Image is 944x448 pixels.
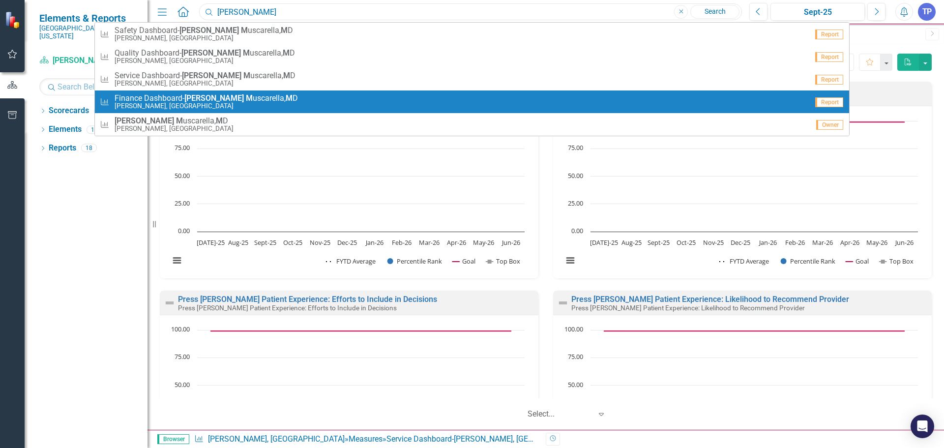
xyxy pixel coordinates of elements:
button: Show FYTD Average [326,257,377,266]
text: May-26 [473,238,494,247]
small: [PERSON_NAME], [GEOGRAPHIC_DATA] [115,102,298,110]
span: Finance Dashboard- uscarella, D [115,94,298,103]
strong: M [283,71,290,80]
text: Sept-25 [648,238,670,247]
img: Not Defined [557,297,569,309]
button: Show Top Box [880,257,914,266]
small: [PERSON_NAME], [GEOGRAPHIC_DATA] [115,57,295,64]
a: Elements [49,124,82,135]
img: Not Defined [164,297,176,309]
a: Press [PERSON_NAME] Patient Experience: Efforts to Include in Decisions [178,295,437,304]
button: Sept-25 [770,3,865,21]
strong: M [176,116,183,125]
div: Sept-25 [774,6,861,18]
svg: Interactive chart [558,116,923,276]
text: Apr-26 [840,238,859,247]
a: Press [PERSON_NAME] Patient Experience: Likelihood to Recommend Provider [571,295,849,304]
small: Press [PERSON_NAME] Patient Experience: Efforts to Include in Decisions [178,304,397,312]
a: Measures [349,434,383,444]
text: Apr-26 [447,238,466,247]
span: Report [815,30,843,39]
strong: M [241,26,248,35]
text: Sept-25 [254,238,276,247]
text: Feb-26 [392,238,412,247]
strong: [PERSON_NAME] [184,93,244,103]
a: Finance Dashboard-[PERSON_NAME] Muscarella,MD[PERSON_NAME], [GEOGRAPHIC_DATA]Report [95,90,849,113]
a: Search [690,5,739,19]
span: Owner [816,120,843,130]
span: Report [815,75,843,85]
text: 75.00 [175,143,190,152]
strong: M [243,71,250,80]
a: [PERSON_NAME] Muscarella,MD[PERSON_NAME], [GEOGRAPHIC_DATA]Owner [95,113,849,136]
text: 75.00 [568,143,583,152]
text: Dec-25 [731,238,750,247]
div: » » [194,434,538,445]
strong: [PERSON_NAME] [182,71,241,80]
small: [GEOGRAPHIC_DATA][US_STATE] [39,24,138,40]
text: Nov-25 [310,238,330,247]
span: uscarella, D [115,117,234,125]
text: Jan-26 [758,238,777,247]
div: Open Intercom Messenger [911,415,934,438]
span: Quality Dashboard- uscarella, D [115,49,295,58]
button: Show Percentile Rank [781,257,836,266]
small: Press [PERSON_NAME] Patient Experience: Likelihood to Recommend Provider [571,304,805,312]
svg: Interactive chart [165,116,530,276]
a: Service Dashboard-[PERSON_NAME] Muscarella,MD[PERSON_NAME], [GEOGRAPHIC_DATA]Report [95,68,849,90]
text: Aug-25 [228,238,248,247]
span: Service Dashboard- uscarella, D [115,71,295,80]
a: [PERSON_NAME], [GEOGRAPHIC_DATA] [208,434,345,444]
text: 50.00 [175,171,190,180]
img: ClearPoint Strategy [4,11,22,29]
text: Dec-25 [337,238,357,247]
button: Show FYTD Average [719,257,770,266]
button: View chart menu, Chart [170,254,184,268]
text: 0.00 [571,226,583,235]
strong: M [286,93,293,103]
g: Goal, series 3 of 4. Line with 12 data points. [209,329,513,333]
a: Quality Dashboard-[PERSON_NAME] Muscarella,MD[PERSON_NAME], [GEOGRAPHIC_DATA]Report [95,45,849,68]
text: Aug-25 [621,238,642,247]
text: [DATE]-25 [197,238,225,247]
span: Elements & Reports [39,12,138,24]
text: 50.00 [568,171,583,180]
button: Show Top Box [486,257,520,266]
text: 75.00 [175,352,190,361]
text: Jun-26 [501,238,520,247]
a: [PERSON_NAME], [GEOGRAPHIC_DATA] [39,55,138,66]
strong: [PERSON_NAME] [181,48,241,58]
text: 25.00 [175,199,190,208]
div: Service Dashboard-[PERSON_NAME], [GEOGRAPHIC_DATA] [386,434,590,444]
input: Search ClearPoint... [199,3,742,21]
button: View chart menu, Chart [563,254,577,268]
div: Chart. Highcharts interactive chart. [165,116,533,276]
text: 75.00 [568,352,583,361]
strong: [PERSON_NAME] [115,116,174,125]
text: [DATE]-25 [590,238,618,247]
div: TP [918,3,936,21]
small: [PERSON_NAME], [GEOGRAPHIC_DATA] [115,34,293,42]
text: 25.00 [568,199,583,208]
div: 11 [87,125,102,134]
a: Reports [49,143,76,154]
button: Show Goal [452,257,475,266]
text: Nov-25 [703,238,724,247]
text: May-26 [866,238,887,247]
span: Safety Dashboard- uscarella, D [115,26,293,35]
input: Search Below... [39,78,138,95]
a: Scorecards [49,105,89,117]
strong: M [243,48,250,58]
a: Safety Dashboard-[PERSON_NAME] Muscarella,MD[PERSON_NAME], [GEOGRAPHIC_DATA]Report [95,23,849,45]
div: 18 [81,144,97,152]
strong: M [216,116,223,125]
text: Oct-25 [283,238,302,247]
text: Jun-26 [894,238,914,247]
strong: M [281,26,288,35]
strong: [PERSON_NAME] [179,26,239,35]
text: 50.00 [175,380,190,389]
text: 0.00 [178,226,190,235]
span: Browser [157,434,189,444]
small: [PERSON_NAME], [GEOGRAPHIC_DATA] [115,80,295,87]
g: Goal, series 3 of 4. Line with 12 data points. [602,120,907,124]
